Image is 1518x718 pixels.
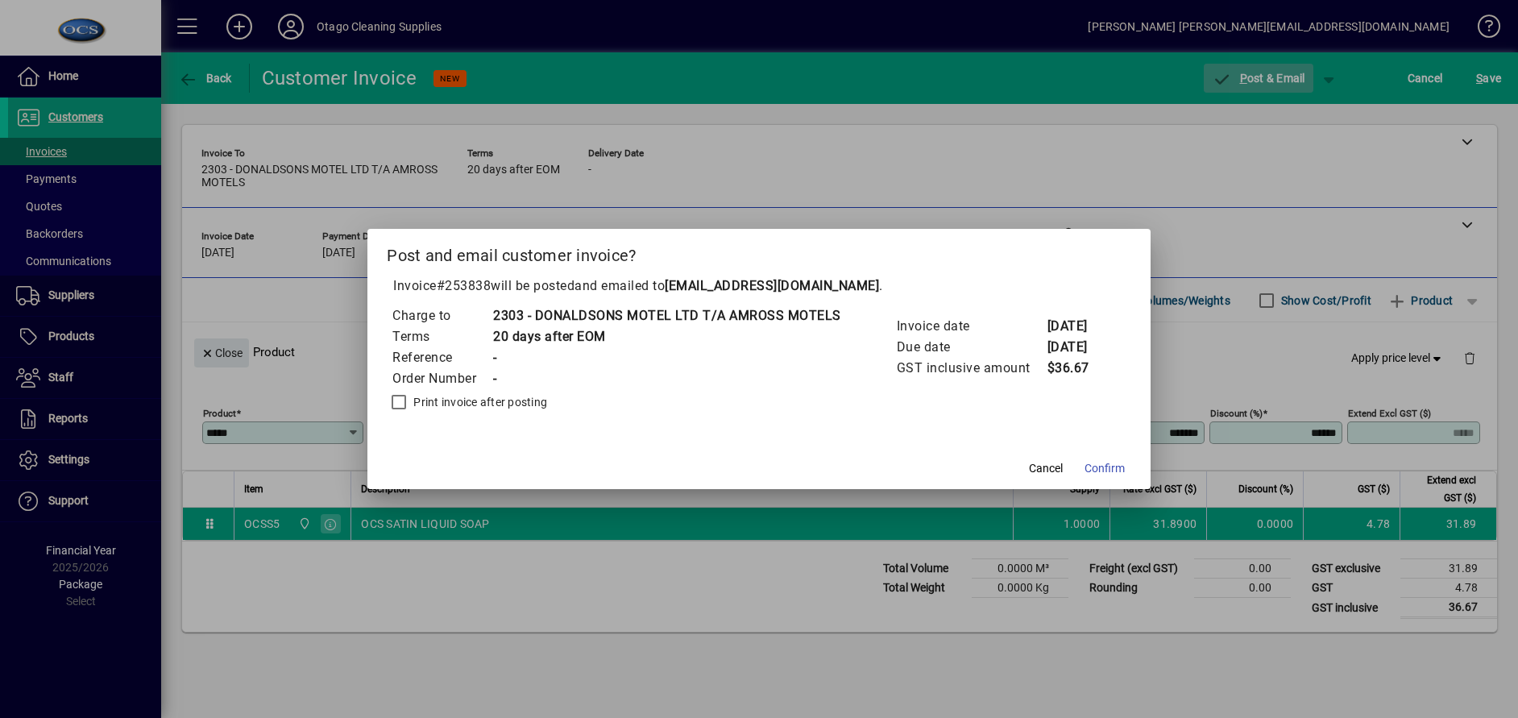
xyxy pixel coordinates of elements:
[1085,460,1125,477] span: Confirm
[896,337,1047,358] td: Due date
[410,394,547,410] label: Print invoice after posting
[392,368,492,389] td: Order Number
[1020,454,1072,483] button: Cancel
[1047,358,1111,379] td: $36.67
[492,347,841,368] td: -
[574,278,879,293] span: and emailed to
[387,276,1131,296] p: Invoice will be posted .
[492,326,841,347] td: 20 days after EOM
[1078,454,1131,483] button: Confirm
[1047,316,1111,337] td: [DATE]
[392,347,492,368] td: Reference
[1029,460,1063,477] span: Cancel
[492,305,841,326] td: 2303 - DONALDSONS MOTEL LTD T/A AMROSS MOTELS
[367,229,1151,276] h2: Post and email customer invoice?
[896,358,1047,379] td: GST inclusive amount
[1047,337,1111,358] td: [DATE]
[665,278,879,293] b: [EMAIL_ADDRESS][DOMAIN_NAME]
[392,326,492,347] td: Terms
[437,278,491,293] span: #253838
[896,316,1047,337] td: Invoice date
[392,305,492,326] td: Charge to
[492,368,841,389] td: -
